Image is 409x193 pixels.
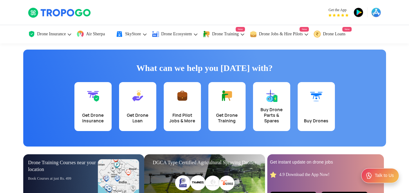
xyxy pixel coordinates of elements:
[250,25,309,43] a: Drone Jobs & Hire PilotsNew
[28,7,91,18] img: TropoGo Logo
[310,90,322,102] img: Buy Drones
[279,172,330,178] div: 4.9 Download the App Now!
[28,176,98,181] div: Book Courses at just Rs. 499
[87,90,99,102] img: Get Drone Insurance
[342,27,352,32] span: New
[86,32,105,37] span: Air Sherpa
[265,90,278,102] img: Buy Drone Parts & Spares
[74,82,112,131] a: Get Drone Insurance
[123,112,153,124] div: Get Drone Loan
[298,82,335,131] a: Buy Drones
[208,82,246,131] a: Get Drone Training
[28,159,98,173] div: Drone Training Courses near your location
[257,107,287,124] div: Buy Drone Parts & Spares
[259,32,303,37] span: Drone Jobs & Hire Pilots
[203,25,245,43] a: Drone TrainingNew
[37,32,66,37] span: Drone Insurance
[116,25,147,43] a: SkyStore
[270,159,381,165] div: Get instant update on drone jobs
[253,82,290,131] a: Buy Drone Parts & Spares
[375,173,394,179] div: Talk to Us
[78,112,108,124] div: Get Drone Insurance
[300,27,309,32] span: New
[212,32,239,37] span: Drone Training
[131,90,144,102] img: Get Drone Loan
[270,172,276,178] img: star_rating
[328,7,349,12] span: Get the App
[301,118,331,124] div: Buy Drones
[221,90,233,102] img: Get Drone Training
[365,172,373,179] img: ic_Support.svg
[125,32,141,37] span: SkyStore
[149,159,260,166] div: DGCA Type Certified Agricultural Spraying Drones
[167,112,197,124] div: Find Pilot Jobs & More
[353,7,363,17] img: playstore
[236,27,245,32] span: New
[212,112,242,124] div: Get Drone Training
[323,32,345,37] span: Drone Loans
[119,82,156,131] a: Get Drone Loan
[176,90,189,102] img: Find Pilot Jobs & More
[28,62,381,74] h1: What can we help you [DATE] with?
[161,32,192,37] span: Drone Ecosystem
[152,25,198,43] a: Drone Ecosystem
[328,14,349,17] img: App Raking
[371,7,381,17] img: appstore
[313,25,352,43] a: Drone LoansNew
[28,25,72,43] a: Drone Insurance
[164,82,201,131] a: Find Pilot Jobs & More
[77,25,111,43] a: Air Sherpa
